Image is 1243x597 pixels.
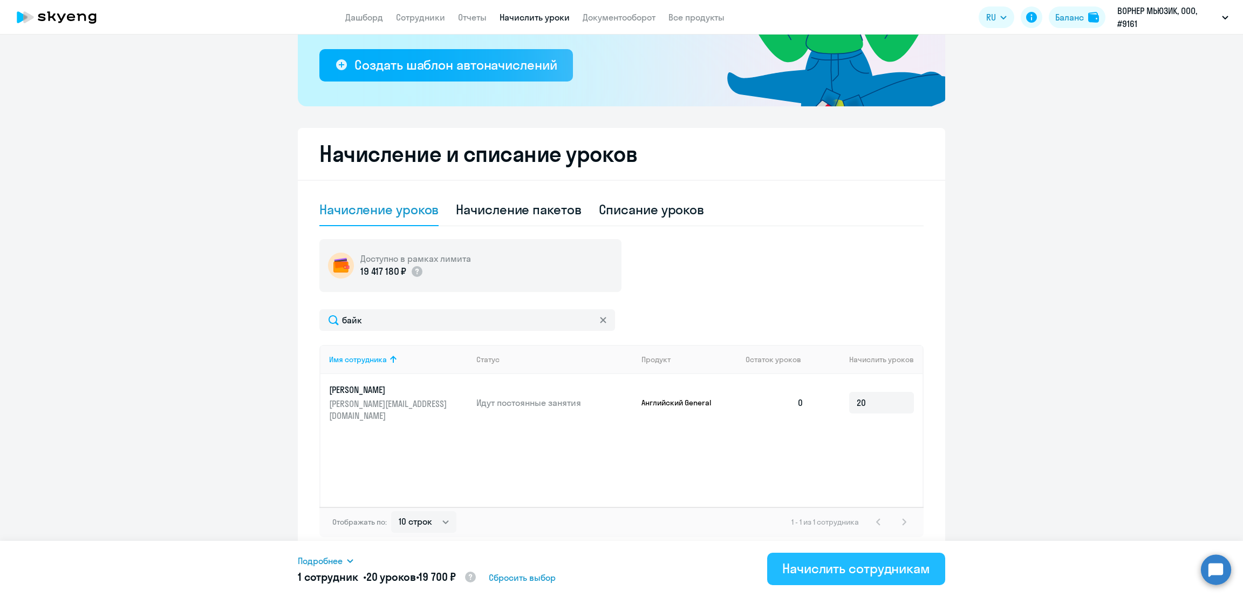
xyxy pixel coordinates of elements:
[986,11,996,24] span: RU
[396,12,445,23] a: Сотрудники
[812,345,923,374] th: Начислить уроков
[319,309,615,331] input: Поиск по имени, email, продукту или статусу
[746,355,812,364] div: Остаток уроков
[476,355,500,364] div: Статус
[500,12,570,23] a: Начислить уроки
[1112,4,1234,30] button: ВОРНЕР МЬЮЗИК, ООО, #9161
[641,355,737,364] div: Продукт
[583,12,655,23] a: Документооборот
[345,12,383,23] a: Дашборд
[329,355,387,364] div: Имя сотрудника
[737,374,812,431] td: 0
[319,141,924,167] h2: Начисление и списание уроков
[329,384,450,396] p: [PERSON_NAME]
[298,569,477,586] h5: 1 сотрудник • •
[1117,4,1218,30] p: ВОРНЕР МЬЮЗИК, ООО, #9161
[298,554,343,567] span: Подробнее
[641,355,671,364] div: Продукт
[419,570,456,584] span: 19 700 ₽
[1049,6,1105,28] button: Балансbalance
[1055,11,1084,24] div: Баланс
[979,6,1014,28] button: RU
[489,571,556,584] span: Сбросить выбор
[599,201,705,218] div: Списание уроков
[329,355,468,364] div: Имя сотрудника
[354,56,557,73] div: Создать шаблон автоначислений
[668,12,725,23] a: Все продукты
[319,49,573,82] button: Создать шаблон автоначислений
[782,560,930,577] div: Начислить сотрудникам
[456,201,581,218] div: Начисление пакетов
[767,553,945,585] button: Начислить сотрудникам
[641,398,722,408] p: Английский General
[791,517,859,527] span: 1 - 1 из 1 сотрудника
[1088,12,1099,23] img: balance
[458,12,487,23] a: Отчеты
[332,517,387,527] span: Отображать по:
[366,570,416,584] span: 20 уроков
[746,355,801,364] span: Остаток уроков
[329,384,468,422] a: [PERSON_NAME][PERSON_NAME][EMAIL_ADDRESS][DOMAIN_NAME]
[476,397,633,409] p: Идут постоянные занятия
[476,355,633,364] div: Статус
[328,253,354,279] img: wallet-circle.png
[319,201,439,218] div: Начисление уроков
[360,253,471,264] h5: Доступно в рамках лимита
[329,398,450,422] p: [PERSON_NAME][EMAIL_ADDRESS][DOMAIN_NAME]
[360,264,406,279] p: 19 417 180 ₽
